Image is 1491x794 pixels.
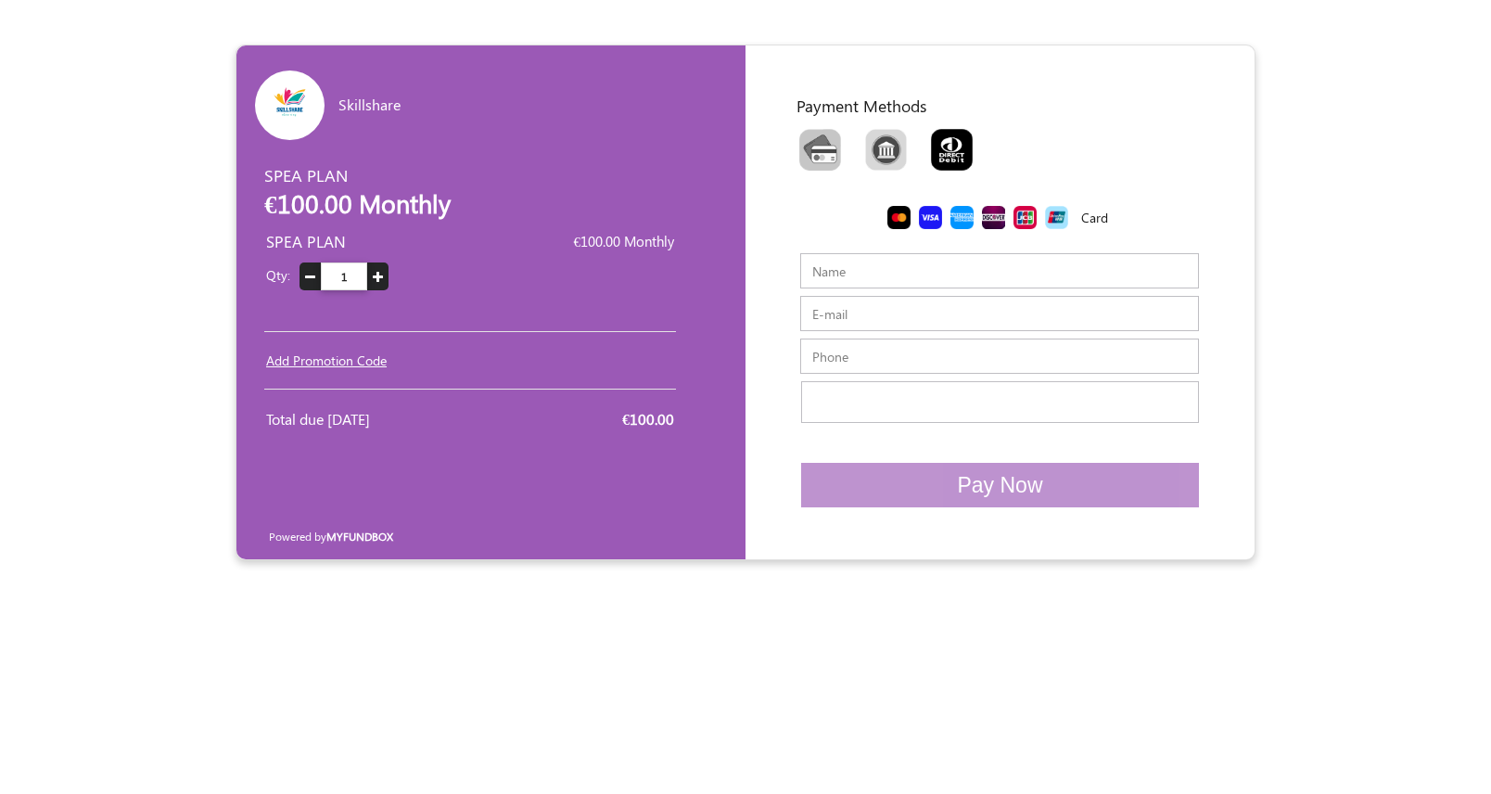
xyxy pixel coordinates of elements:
[338,96,577,113] h6: Skillshare
[982,206,1005,229] img: CardCollection5.png
[622,409,674,429] span: €100.00
[796,96,1217,115] h5: Payment Methods
[800,339,1199,374] input: Phone
[787,122,1217,185] div: Toolbar with button groups
[264,188,496,218] h2: €100.00 Monthly
[957,473,1042,497] span: Pay Now
[800,253,1199,288] input: Name
[1013,206,1037,229] img: CardCollection6.png
[266,352,387,369] a: Add Promotion Code
[266,230,498,306] div: SPEA PLAN
[326,529,393,544] a: MYFUNDBOX
[799,129,841,171] img: CardCollection.png
[887,206,911,229] img: CardCollection2.png
[931,129,973,171] img: GOCARDLESS.png
[264,163,496,225] div: SPEA PLAN
[250,513,501,559] div: Powered by
[1081,208,1108,227] label: Card
[950,206,974,229] img: CardCollection4.png
[266,408,457,430] div: Total due [DATE]
[800,296,1199,331] input: E-mail
[266,266,290,284] span: Qty:
[574,232,675,250] span: €100.00 Monthly
[919,206,942,229] img: CardCollection3.png
[1045,206,1068,229] img: CardCollection7.png
[806,382,1194,427] iframe: Secure card payment input frame
[801,463,1199,508] button: Pay Now
[865,129,907,171] img: BankTransfer.png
